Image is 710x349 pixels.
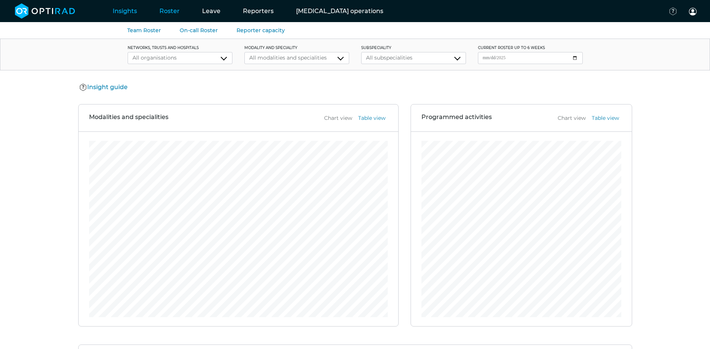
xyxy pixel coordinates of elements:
img: Help Icon [79,83,87,92]
button: Insight guide [78,82,130,92]
button: Chart view [322,114,354,122]
label: subspeciality [361,45,466,51]
a: Team Roster [127,27,161,34]
h3: Modalities and specialities [89,113,168,122]
button: Table view [589,114,621,122]
a: Reporter capacity [237,27,285,34]
a: On-call Roster [180,27,218,34]
button: Chart view [555,114,588,122]
label: networks, trusts and hospitals [128,45,232,51]
button: Table view [356,114,388,122]
label: modality and speciality [244,45,349,51]
img: brand-opti-rad-logos-blue-and-white-d2f68631ba2948856bd03f2d395fb146ddc8fb01b4b6e9315ea85fa773367... [15,3,75,19]
h3: Programmed activities [421,113,492,122]
label: current roster up to 6 weeks [478,45,583,51]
